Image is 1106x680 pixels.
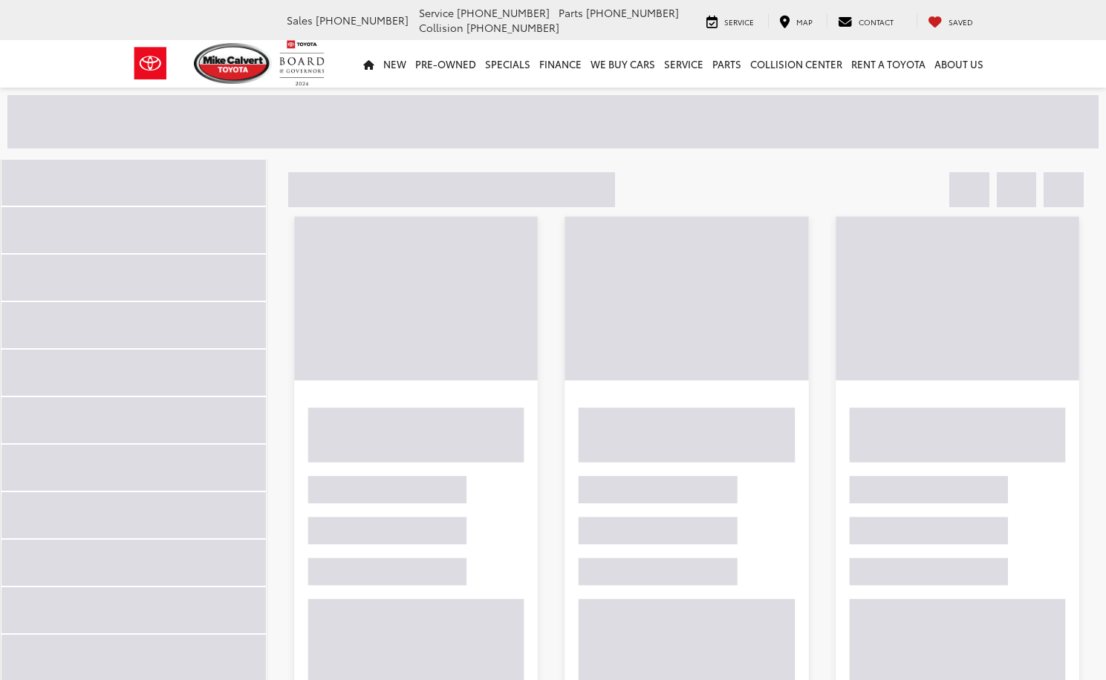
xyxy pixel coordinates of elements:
[194,43,273,84] img: Mike Calvert Toyota
[457,5,550,20] span: [PHONE_NUMBER]
[949,16,973,27] span: Saved
[287,13,313,27] span: Sales
[419,20,463,35] span: Collision
[930,40,988,88] a: About Us
[466,20,559,35] span: [PHONE_NUMBER]
[695,13,765,28] a: Service
[746,40,847,88] a: Collision Center
[379,40,411,88] a: New
[586,5,679,20] span: [PHONE_NUMBER]
[411,40,481,88] a: Pre-Owned
[535,40,586,88] a: Finance
[768,13,824,28] a: Map
[123,39,178,88] img: Toyota
[419,5,454,20] span: Service
[796,16,813,27] span: Map
[559,5,583,20] span: Parts
[660,40,708,88] a: Service
[481,40,535,88] a: Specials
[859,16,894,27] span: Contact
[847,40,930,88] a: Rent a Toyota
[316,13,409,27] span: [PHONE_NUMBER]
[586,40,660,88] a: WE BUY CARS
[827,13,905,28] a: Contact
[917,13,984,28] a: My Saved Vehicles
[724,16,754,27] span: Service
[708,40,746,88] a: Parts
[359,40,379,88] a: Home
